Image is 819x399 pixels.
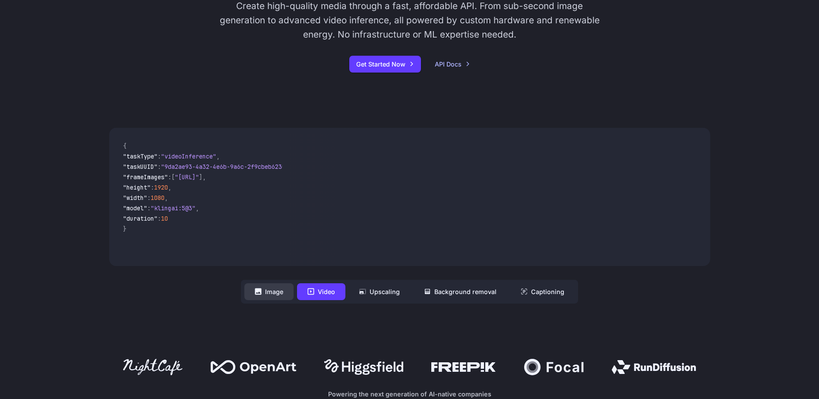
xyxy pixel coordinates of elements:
span: 10 [161,215,168,222]
span: , [196,204,199,212]
a: Get Started Now [349,56,421,73]
span: "model" [123,204,147,212]
span: } [123,225,126,233]
span: "taskUUID" [123,163,158,171]
span: "height" [123,184,151,191]
p: Powering the next generation of AI-native companies [109,389,710,399]
span: "klingai:5@3" [151,204,196,212]
span: "duration" [123,215,158,222]
button: Upscaling [349,283,410,300]
span: "taskType" [123,152,158,160]
span: : [168,173,171,181]
span: "[URL]" [175,173,199,181]
span: , [168,184,171,191]
span: ] [199,173,202,181]
span: "videoInference" [161,152,216,160]
span: : [151,184,154,191]
button: Background removal [414,283,507,300]
span: "frameImages" [123,173,168,181]
span: { [123,142,126,150]
a: API Docs [435,59,470,69]
span: : [147,194,151,202]
button: Image [244,283,294,300]
span: : [147,204,151,212]
span: 1080 [151,194,164,202]
button: Video [297,283,345,300]
span: "width" [123,194,147,202]
span: : [158,163,161,171]
span: : [158,152,161,160]
span: [ [171,173,175,181]
span: , [216,152,220,160]
span: , [202,173,206,181]
span: : [158,215,161,222]
span: 1920 [154,184,168,191]
span: "9da2ae93-4a32-4e6b-9a6c-2f9cbeb62301" [161,163,292,171]
span: , [164,194,168,202]
button: Captioning [510,283,575,300]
